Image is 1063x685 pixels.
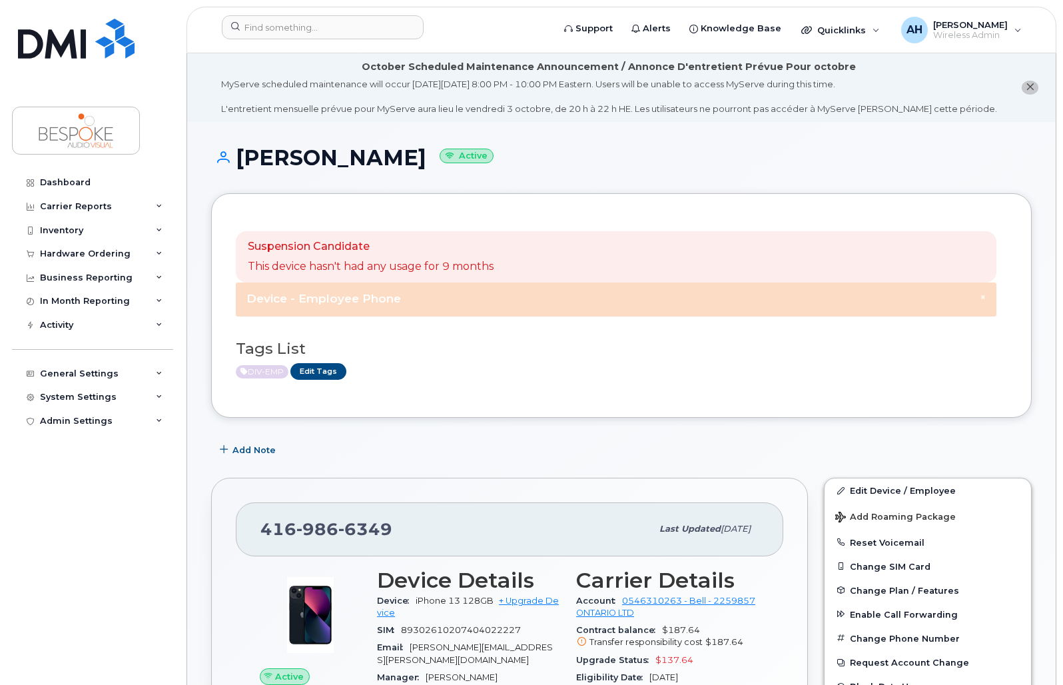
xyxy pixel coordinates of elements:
span: Upgrade Status [576,655,655,665]
button: Request Account Change [825,650,1031,674]
span: Transfer responsibility cost [589,637,703,647]
span: Enable Call Forwarding [850,609,958,619]
span: Eligibility Date [576,672,649,682]
span: Account [576,596,622,606]
span: × [980,292,986,302]
button: Change Plan / Features [825,578,1031,602]
button: close notification [1022,81,1038,95]
span: 6349 [338,519,392,539]
span: $187.64 [576,625,759,649]
span: Device - Employee Phone [246,292,401,305]
span: Add Note [232,444,276,456]
h3: Tags List [236,341,1007,357]
span: [PERSON_NAME][EMAIL_ADDRESS][PERSON_NAME][DOMAIN_NAME] [377,642,553,664]
span: Active [236,365,288,378]
span: Active [275,670,304,683]
h3: Carrier Details [576,568,759,592]
div: MyServe scheduled maintenance will occur [DATE][DATE] 8:00 PM - 10:00 PM Eastern. Users will be u... [221,78,997,115]
small: Active [440,149,494,164]
span: [DATE] [649,672,678,682]
img: image20231002-3703462-1ig824h.jpeg [270,575,350,655]
p: This device hasn't had any usage for 9 months [248,259,494,275]
a: Edit Device / Employee [825,478,1031,502]
span: Device [377,596,416,606]
button: Close [980,293,986,302]
span: Email [377,642,410,652]
span: 416 [260,519,392,539]
span: $187.64 [705,637,743,647]
a: + Upgrade Device [377,596,559,618]
span: Contract balance [576,625,662,635]
span: Add Roaming Package [835,512,956,524]
button: Enable Call Forwarding [825,602,1031,626]
a: 0546310263 - Bell - 2259857 ONTARIO LTD [576,596,755,618]
h3: Device Details [377,568,560,592]
button: Reset Voicemail [825,530,1031,554]
span: 986 [296,519,338,539]
p: Suspension Candidate [248,239,494,255]
button: Change Phone Number [825,626,1031,650]
span: Last updated [659,524,721,534]
span: [DATE] [721,524,751,534]
a: Edit Tags [290,363,346,380]
span: Manager [377,672,426,682]
h1: [PERSON_NAME] [211,146,1032,169]
span: $137.64 [655,655,693,665]
button: Add Roaming Package [825,502,1031,530]
button: Add Note [211,438,287,462]
span: 89302610207404022227 [401,625,521,635]
span: [PERSON_NAME] [426,672,498,682]
div: October Scheduled Maintenance Announcement / Annonce D'entretient Prévue Pour octobre [362,60,856,74]
span: iPhone 13 128GB [416,596,494,606]
span: SIM [377,625,401,635]
span: Change Plan / Features [850,585,959,595]
button: Change SIM Card [825,554,1031,578]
